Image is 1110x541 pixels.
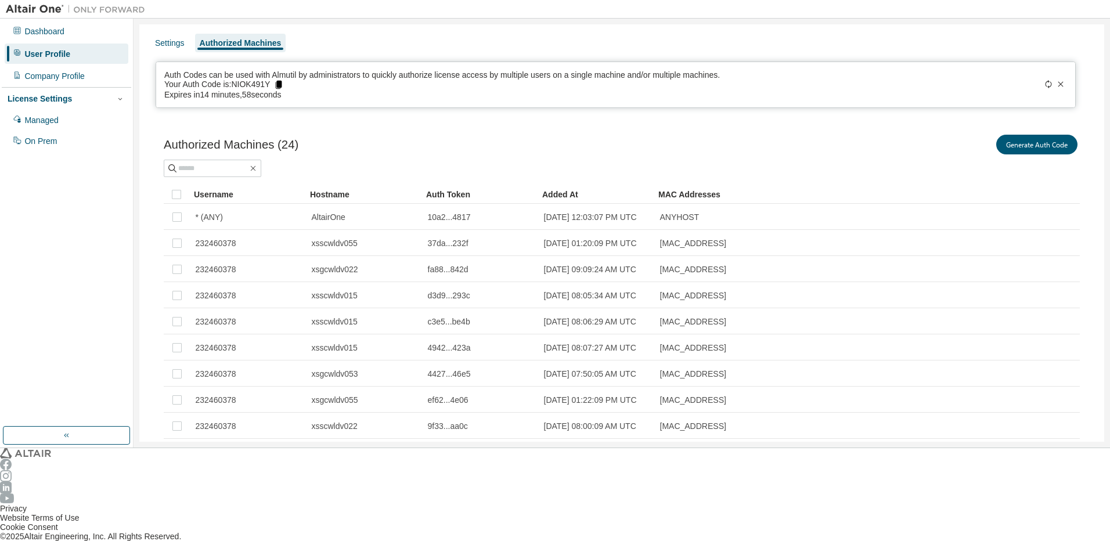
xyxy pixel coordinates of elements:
[196,265,236,274] span: 232460378
[312,265,358,274] span: xsgcwldv022
[660,317,726,326] span: [MAC_ADDRESS]
[996,135,1077,154] button: Generate Auth Code
[660,291,726,300] span: [MAC_ADDRESS]
[660,421,726,431] span: [MAC_ADDRESS]
[428,369,471,378] span: 4427...46e5
[24,49,70,59] div: User Profile
[196,212,223,222] span: * (ANY)
[164,90,976,99] p: Expires in 14 minutes, 58 seconds
[544,395,637,405] span: [DATE] 01:22:09 PM UTC
[544,369,636,378] span: [DATE] 07:50:05 AM UTC
[164,70,976,80] p: Auth Codes can be used with Almutil by administrators to quickly authorize license access by mult...
[312,239,358,248] span: xsscwldv055
[544,421,636,431] span: [DATE] 08:00:09 AM UTC
[196,395,236,405] span: 232460378
[660,395,726,405] span: [MAC_ADDRESS]
[194,185,301,204] div: Username
[544,343,636,352] span: [DATE] 08:07:27 AM UTC
[660,265,726,274] span: [MAC_ADDRESS]
[660,239,726,248] span: [MAC_ADDRESS]
[544,212,637,222] span: [DATE] 12:03:07 PM UTC
[312,291,358,300] span: xsscwldv015
[428,212,471,222] span: 10a2...4817
[164,80,284,90] p: Your Auth Code is: NIOK491Y
[24,116,58,125] div: Managed
[428,239,468,248] span: 37da...232f
[312,421,358,431] span: xsscwldv022
[200,38,282,48] div: Authorized Machines
[428,395,468,405] span: ef62...4e06
[312,343,358,352] span: xsscwldv015
[428,343,471,352] span: 4942...423a
[155,38,185,48] div: Settings
[6,3,151,15] img: Altair One
[24,27,64,36] div: Dashboard
[196,343,236,352] span: 232460378
[428,265,468,274] span: fa88...842d
[544,291,636,300] span: [DATE] 08:05:34 AM UTC
[660,369,726,378] span: [MAC_ADDRESS]
[196,317,236,326] span: 232460378
[164,138,298,152] span: Authorized Machines (24)
[544,239,637,248] span: [DATE] 01:20:09 PM UTC
[428,317,470,326] span: c3e5...be4b
[312,369,358,378] span: xsgcwldv053
[312,212,345,222] span: AltairOne
[542,185,649,204] div: Added At
[428,291,470,300] span: d3d9...293c
[658,185,959,204] div: MAC Addresses
[428,421,468,431] span: 9f33...aa0c
[310,185,417,204] div: Hostname
[660,343,726,352] span: [MAC_ADDRESS]
[426,185,533,204] div: Auth Token
[196,291,236,300] span: 232460378
[196,369,236,378] span: 232460378
[544,317,636,326] span: [DATE] 08:06:29 AM UTC
[196,421,236,431] span: 232460378
[544,265,636,274] span: [DATE] 09:09:24 AM UTC
[24,136,57,146] div: On Prem
[196,239,236,248] span: 232460378
[660,212,700,222] span: ANYHOST
[8,94,72,103] div: License Settings
[312,395,358,405] span: xsgcwldv055
[24,71,85,81] div: Company Profile
[312,317,358,326] span: xsscwldv015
